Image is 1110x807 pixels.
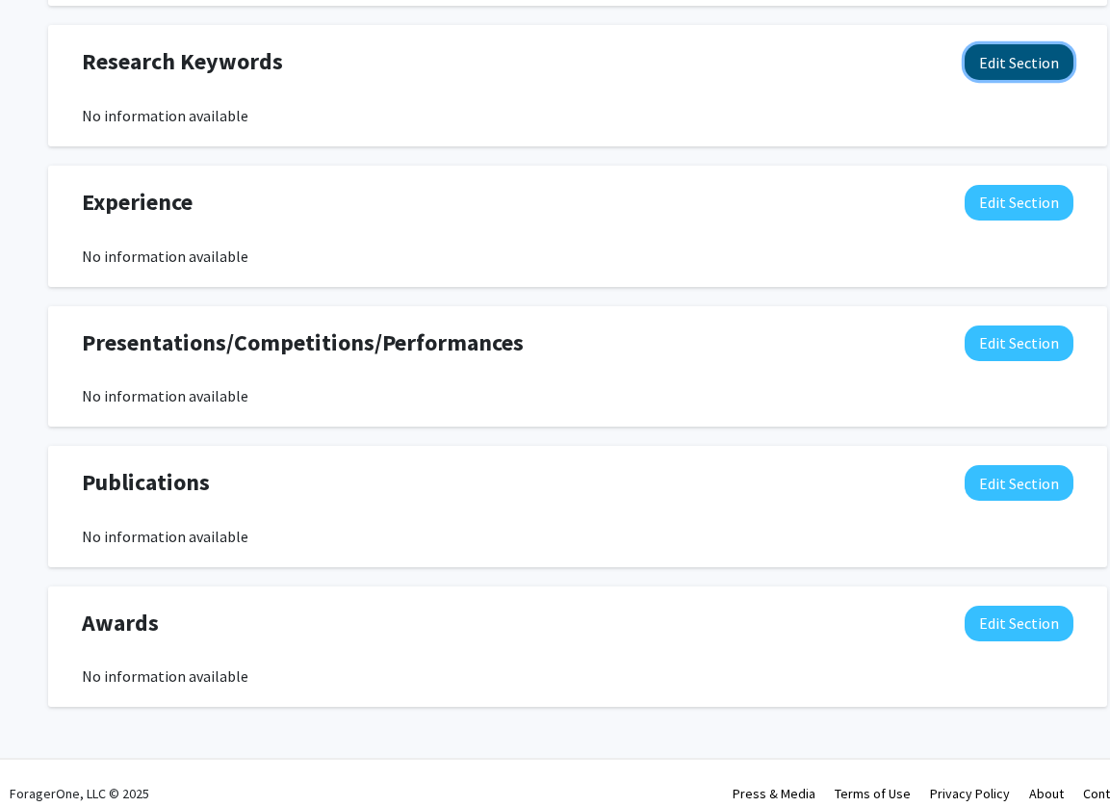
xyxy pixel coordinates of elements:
[82,104,1073,127] div: No information available
[965,185,1073,221] button: Edit Experience
[965,44,1073,80] button: Edit Research Keywords
[835,785,911,802] a: Terms of Use
[82,606,159,640] span: Awards
[82,245,1073,268] div: No information available
[1029,785,1064,802] a: About
[965,325,1073,361] button: Edit Presentations/Competitions/Performances
[82,325,524,360] span: Presentations/Competitions/Performances
[965,465,1073,501] button: Edit Publications
[82,525,1073,548] div: No information available
[82,185,193,220] span: Experience
[965,606,1073,641] button: Edit Awards
[14,720,82,793] iframe: Chat
[82,465,210,500] span: Publications
[930,785,1010,802] a: Privacy Policy
[82,44,283,79] span: Research Keywords
[82,384,1073,407] div: No information available
[82,664,1073,688] div: No information available
[733,785,815,802] a: Press & Media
